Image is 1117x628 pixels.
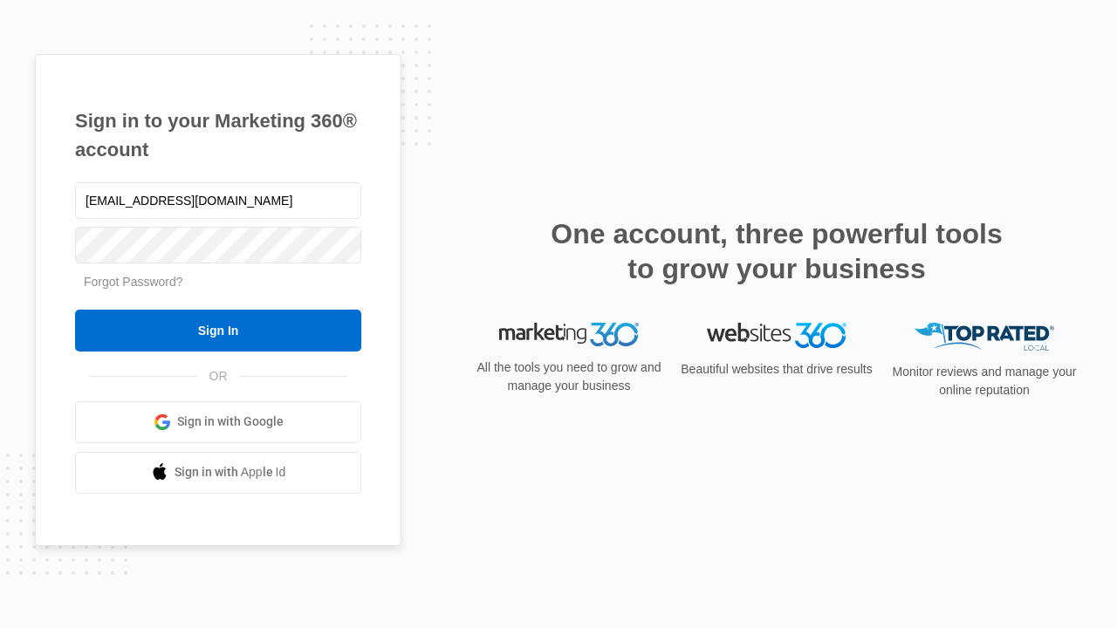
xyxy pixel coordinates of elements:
[75,452,361,494] a: Sign in with Apple Id
[75,401,361,443] a: Sign in with Google
[471,358,667,395] p: All the tools you need to grow and manage your business
[887,363,1082,399] p: Monitor reviews and manage your online reputation
[84,275,183,289] a: Forgot Password?
[175,463,286,481] span: Sign in with Apple Id
[679,360,874,379] p: Beautiful websites that drive results
[75,182,361,219] input: Email
[197,367,240,386] span: OR
[75,310,361,352] input: Sign In
[545,216,1008,286] h2: One account, three powerful tools to grow your business
[915,323,1054,352] img: Top Rated Local
[499,323,639,347] img: Marketing 360
[75,106,361,164] h1: Sign in to your Marketing 360® account
[177,413,284,431] span: Sign in with Google
[707,323,846,348] img: Websites 360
